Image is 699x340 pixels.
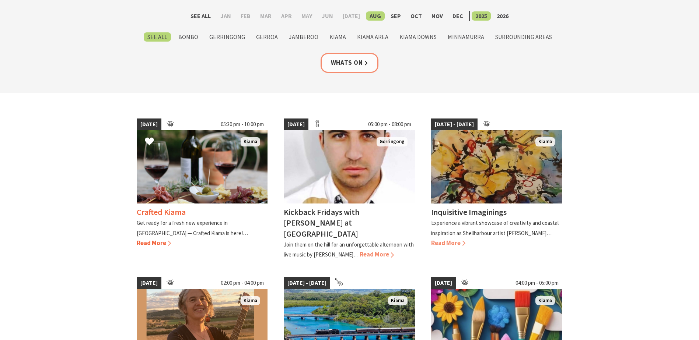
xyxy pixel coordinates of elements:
[444,32,488,42] label: Minnamurra
[388,296,408,305] span: Kiama
[137,118,161,130] span: [DATE]
[493,11,512,21] label: 2026
[284,118,308,130] span: [DATE]
[217,277,268,289] span: 02:00 pm - 04:00 pm
[472,11,491,21] label: 2025
[137,207,186,217] h4: Crafted Kiama
[318,11,337,21] label: Jun
[431,130,562,203] img: Vase of flowers
[407,11,426,21] label: Oct
[237,11,254,21] label: Feb
[137,239,171,247] span: Read More
[284,118,415,260] a: [DATE] 05:00 pm - 08:00 pm Jason Invernon Gerringong Kickback Fridays with [PERSON_NAME] at [GEOG...
[252,32,282,42] label: Gerroa
[353,32,392,42] label: Kiama Area
[144,32,171,42] label: See All
[364,118,415,130] span: 05:00 pm - 08:00 pm
[431,277,456,289] span: [DATE]
[326,32,350,42] label: Kiama
[187,11,214,21] label: See All
[431,239,465,247] span: Read More
[431,219,559,236] p: Experience a vibrant showcase of creativity and coastal inspiration as Shellharbour artist [PERSO...
[428,11,447,21] label: Nov
[206,32,249,42] label: Gerringong
[256,11,275,21] label: Mar
[217,118,268,130] span: 05:30 pm - 10:00 pm
[284,130,415,203] img: Jason Invernon
[241,137,260,146] span: Kiama
[137,219,248,236] p: Get ready for a fresh new experience in [GEOGRAPHIC_DATA] — Crafted Kiama is here!…
[492,32,556,42] label: Surrounding Areas
[241,296,260,305] span: Kiama
[387,11,405,21] label: Sep
[298,11,316,21] label: May
[366,11,385,21] label: Aug
[277,11,296,21] label: Apr
[137,118,268,260] a: [DATE] 05:30 pm - 10:00 pm Wine and cheese placed on a table to enjoy Kiama Crafted Kiama Get rea...
[535,296,555,305] span: Kiama
[512,277,562,289] span: 04:00 pm - 05:00 pm
[535,137,555,146] span: Kiama
[284,277,330,289] span: [DATE] - [DATE]
[377,137,408,146] span: Gerringong
[449,11,467,21] label: Dec
[137,277,161,289] span: [DATE]
[217,11,235,21] label: Jan
[137,130,268,203] img: Wine and cheese placed on a table to enjoy
[431,118,478,130] span: [DATE] - [DATE]
[175,32,202,42] label: Bombo
[360,250,394,258] span: Read More
[285,32,322,42] label: Jamberoo
[284,241,414,258] p: Join them on the hill for an unforgettable afternoon with live music by [PERSON_NAME]…
[284,207,359,238] h4: Kickback Fridays with [PERSON_NAME] at [GEOGRAPHIC_DATA]
[431,118,562,260] a: [DATE] - [DATE] Vase of flowers Kiama Inquisitive Imaginings Experience a vibrant showcase of cre...
[339,11,364,21] label: [DATE]
[396,32,440,42] label: Kiama Downs
[137,130,161,155] button: Click to Favourite Crafted Kiama
[431,207,507,217] h4: Inquisitive Imaginings
[321,53,379,72] a: Whats On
